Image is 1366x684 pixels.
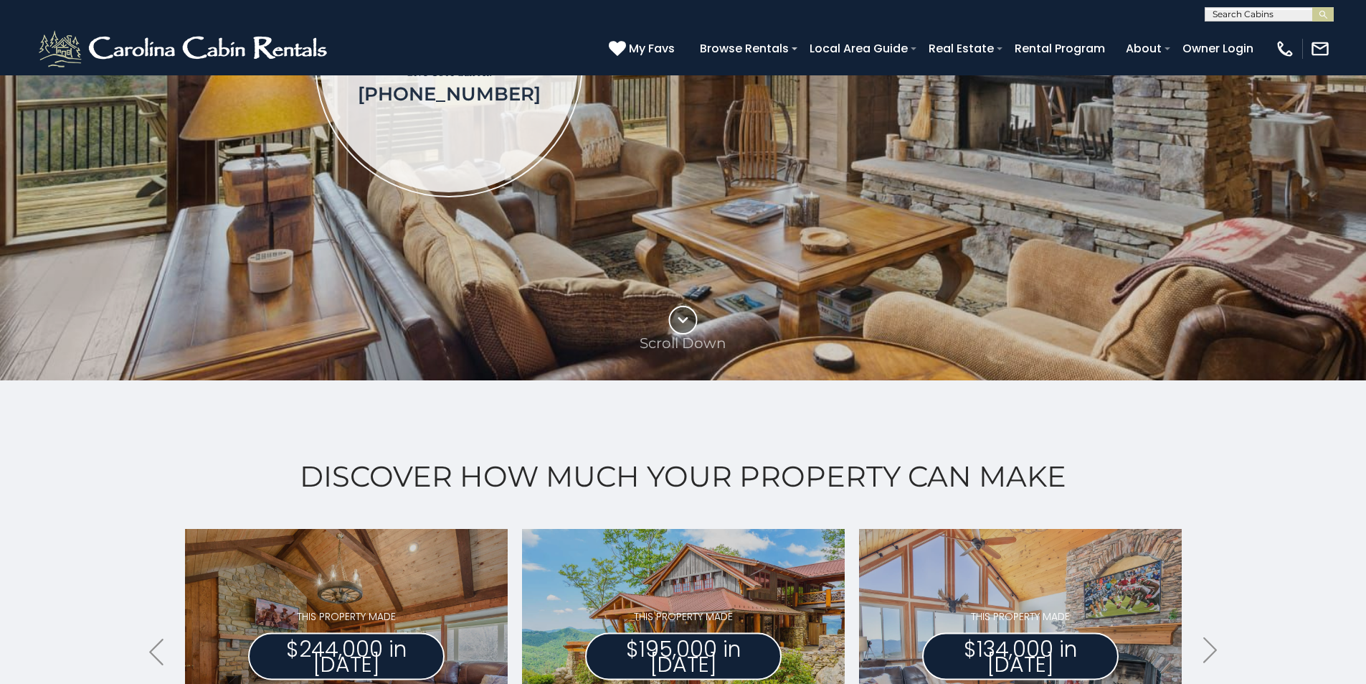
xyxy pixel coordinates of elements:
img: phone-regular-white.png [1275,39,1295,59]
a: Browse Rentals [693,36,796,61]
p: THIS PROPERTY MADE [585,609,782,624]
p: Scroll Down [640,334,726,352]
p: THIS PROPERTY MADE [922,609,1119,624]
img: White-1-2.png [36,27,333,70]
h2: Discover How Much Your Property Can Make [36,460,1330,493]
p: $244,000 in [DATE] [248,633,445,680]
p: $134,000 in [DATE] [922,633,1119,680]
a: Real Estate [921,36,1001,61]
a: About [1119,36,1169,61]
a: [PHONE_NUMBER] [358,83,541,106]
span: My Favs [629,39,675,57]
a: My Favs [609,39,678,58]
img: mail-regular-white.png [1310,39,1330,59]
a: Rental Program [1007,36,1112,61]
a: Local Area Guide [802,36,915,61]
p: THIS PROPERTY MADE [248,609,445,624]
a: Owner Login [1175,36,1261,61]
p: $195,000 in [DATE] [585,633,782,680]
